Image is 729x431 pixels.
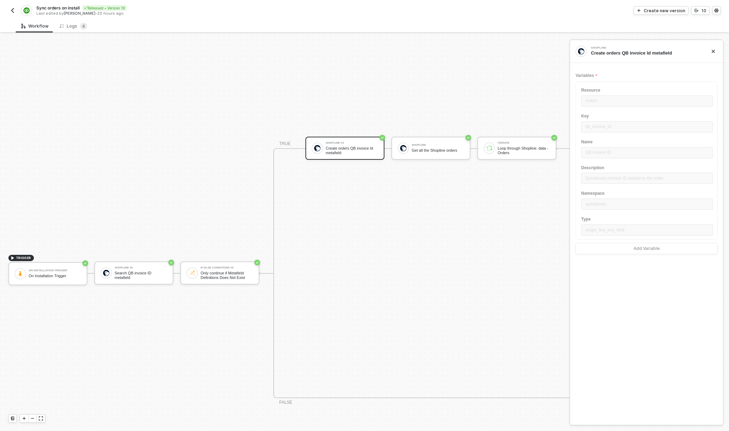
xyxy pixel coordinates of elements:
div: On Installation Trigger [29,274,81,278]
div: Only continue if Metafield Definitions Does Not Exist [201,271,253,280]
span: icon-minus [30,416,35,421]
img: integration-icon [23,7,29,14]
div: Search QB invoice ID metafield [115,271,167,280]
div: If-Else Conditions #3 [201,266,253,269]
span: icon-success-page [82,260,88,266]
img: icon [314,145,320,151]
div: Create new version [644,8,685,14]
span: icon-settings [714,8,719,13]
div: 10 [701,8,706,14]
div: Shopline [412,144,464,146]
span: icon-versioning [694,8,699,13]
div: Workflow [21,23,49,29]
img: icon [189,270,195,276]
span: icon-success-page [465,135,471,141]
button: 10 [691,6,709,15]
span: icon-close [711,49,715,53]
div: Shopline #6 [115,266,167,269]
span: icon-play [10,256,15,260]
img: icon [17,271,23,277]
span: icon-expand [39,416,43,421]
img: icon [103,270,109,276]
div: Iterate [498,142,550,144]
span: icon-success-page [168,260,174,265]
div: On Installation Trigger [29,269,81,272]
button: Add Variable [576,243,717,254]
span: 4 [82,23,85,29]
div: Create orders QB invoice Id metafield [591,50,700,56]
img: icon [486,145,492,151]
img: integration-icon [578,48,584,55]
span: icon-success-page [380,135,385,141]
span: TRIGGER [16,255,31,261]
div: Released • Version 10 [82,5,127,11]
span: Variables [576,71,597,80]
div: Create orders QB invoice Id metafield [326,146,378,155]
div: Loop through Shopline: data - Orders [498,146,550,155]
img: icon [400,145,406,151]
span: icon-play [22,416,26,421]
span: Sync orders on install [36,5,80,11]
button: Create new version [634,6,688,15]
sup: 4 [80,23,87,30]
div: TRUE [279,141,291,147]
img: back [10,8,15,13]
div: Shopline #3 [326,142,378,144]
div: Logs [60,23,87,30]
span: icon-success-page [551,135,557,141]
div: Last edited by - 20 hours ago [36,11,364,16]
div: FALSE [279,399,292,406]
div: Add Variable [634,246,660,251]
div: Get all the Shopline orders [412,148,464,153]
span: icon-success-page [254,260,260,265]
button: back [8,6,17,15]
div: Shopline [591,46,696,49]
span: [PERSON_NAME] [64,11,95,16]
span: icon-play [637,8,641,13]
